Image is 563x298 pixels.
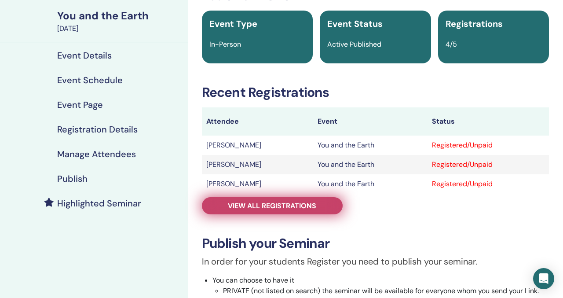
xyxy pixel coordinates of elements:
[446,40,457,49] span: 4/5
[202,155,313,174] td: [PERSON_NAME]
[313,174,428,194] td: You and the Earth
[202,197,343,214] a: View all registrations
[52,8,188,34] a: You and the Earth[DATE]
[57,8,183,23] div: You and the Earth
[313,136,428,155] td: You and the Earth
[313,107,428,136] th: Event
[223,286,549,296] li: PRIVATE (not listed on search) the seminar will be available for everyone whom you send your Link.
[209,40,241,49] span: In-Person
[57,173,88,184] h4: Publish
[57,198,141,209] h4: Highlighted Seminar
[533,268,554,289] div: Open Intercom Messenger
[202,174,313,194] td: [PERSON_NAME]
[202,107,313,136] th: Attendee
[57,50,112,61] h4: Event Details
[57,23,183,34] div: [DATE]
[432,140,545,151] div: Registered/Unpaid
[327,40,381,49] span: Active Published
[57,75,123,85] h4: Event Schedule
[202,136,313,155] td: [PERSON_NAME]
[446,18,503,29] span: Registrations
[432,179,545,189] div: Registered/Unpaid
[228,201,316,210] span: View all registrations
[209,18,257,29] span: Event Type
[202,235,549,251] h3: Publish your Seminar
[202,85,549,100] h3: Recent Registrations
[202,255,549,268] p: In order for your students Register you need to publish your seminar.
[57,99,103,110] h4: Event Page
[428,107,549,136] th: Status
[432,159,545,170] div: Registered/Unpaid
[57,124,138,135] h4: Registration Details
[327,18,383,29] span: Event Status
[57,149,136,159] h4: Manage Attendees
[313,155,428,174] td: You and the Earth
